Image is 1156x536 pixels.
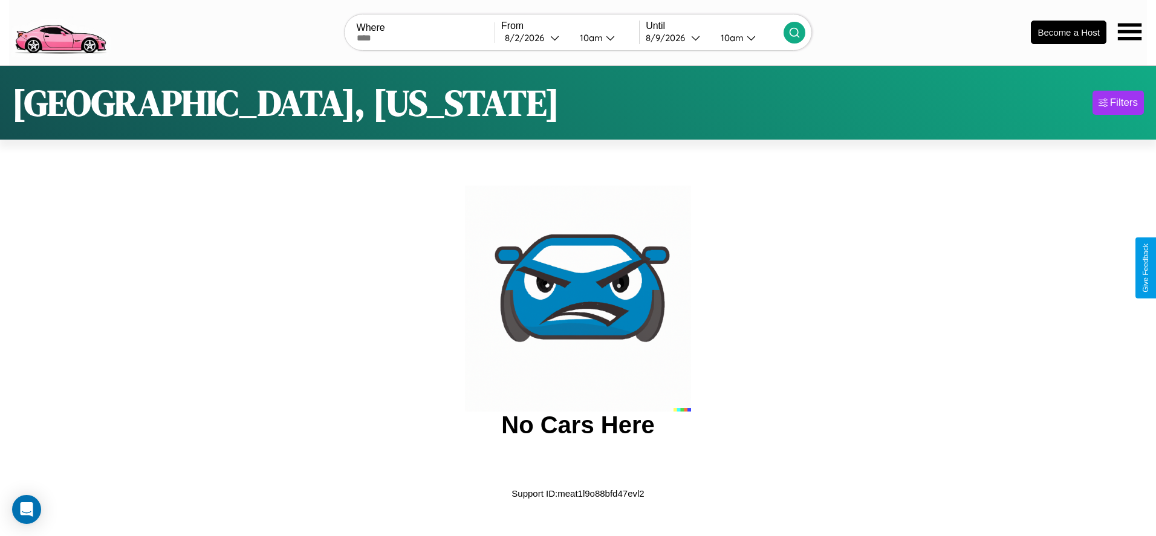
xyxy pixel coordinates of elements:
[1141,244,1150,292] div: Give Feedback
[465,186,691,412] img: car
[715,32,747,44] div: 10am
[1110,97,1138,109] div: Filters
[501,21,639,31] label: From
[501,31,570,44] button: 8/2/2026
[357,22,495,33] label: Where
[570,31,639,44] button: 10am
[1031,21,1106,44] button: Become a Host
[1093,91,1144,115] button: Filters
[646,32,691,44] div: 8 / 9 / 2026
[12,78,559,128] h1: [GEOGRAPHIC_DATA], [US_STATE]
[511,485,644,502] p: Support ID: meat1l9o88bfd47evl2
[9,6,111,57] img: logo
[646,21,784,31] label: Until
[501,412,654,439] h2: No Cars Here
[12,495,41,524] div: Open Intercom Messenger
[574,32,606,44] div: 10am
[711,31,784,44] button: 10am
[505,32,550,44] div: 8 / 2 / 2026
